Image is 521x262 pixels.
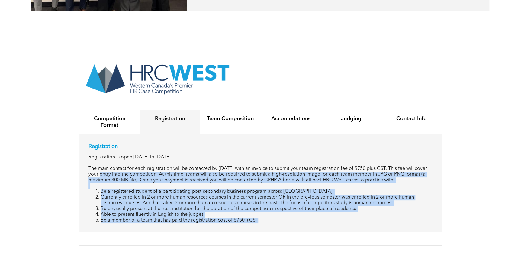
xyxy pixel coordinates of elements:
[101,218,433,223] li: Be a member of a team that has paid the registration cost of $750 +GST
[101,195,433,206] li: Currently enrolled in 2 or more human resources courses in the current semester OR in the previou...
[88,166,433,183] p: The main contact for each registration will be contacted by [DATE] with an invoice to submit your...
[387,115,436,122] h4: Contact Info
[266,115,316,122] h4: Accomodations
[326,115,376,122] h4: Judging
[206,115,255,122] h4: Team Composition
[145,115,195,122] h4: Registration
[88,143,433,150] p: Registration
[101,189,433,195] li: Be a registered student of a participating post-secondary business program across [GEOGRAPHIC_DATA].
[101,212,433,218] li: Able to present fluently in English to the judges
[88,154,433,160] p: Registration is open [DATE] to [DATE].
[79,58,235,99] img: The logo for hrc west western canada 's premier hr case competition
[101,206,433,212] li: Be physically present at the host institution for the duration of the competition irrespective of...
[85,115,134,129] h4: Competition Format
